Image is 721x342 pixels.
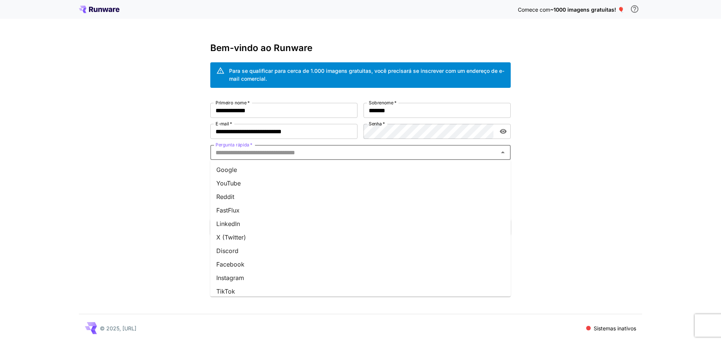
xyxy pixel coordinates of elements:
button: Close [498,147,508,158]
li: LinkedIn [210,217,511,231]
li: Google [210,163,511,176]
li: Facebook [210,258,511,271]
li: TikTok [210,285,511,298]
li: X (Twitter) [210,231,511,244]
font: Bem-vindo ao Runware [210,42,312,53]
font: E-mail [216,121,229,127]
font: Sobrenome [369,100,393,105]
font: ~1000 imagens gratuitas! 🎈 [550,6,624,13]
font: © 2025, [URL] [100,325,136,331]
li: Instagram [210,271,511,285]
font: Sistemas inativos [594,325,636,331]
li: Reddit [210,190,511,203]
button: alternar a visibilidade da senha [496,125,510,138]
li: FastFlux [210,203,511,217]
li: Discord [210,244,511,258]
font: Para se qualificar para cerca de 1.000 imagens gratuitas, você precisará se inscrever com um ende... [229,68,504,82]
button: Para se qualificar para crédito gratuito, você precisa se inscrever com um endereço de e-mail com... [627,2,642,17]
font: Pergunta rápida [216,142,249,148]
font: Senha [369,121,382,127]
li: YouTube [210,176,511,190]
font: Comece com [518,6,550,13]
font: Primeiro nome [216,100,247,105]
